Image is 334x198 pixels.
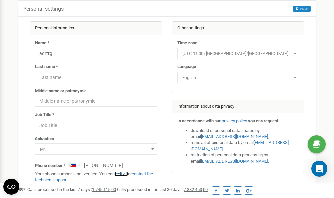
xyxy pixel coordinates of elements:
[191,128,299,140] li: download of personal data shared by email ,
[248,118,280,123] strong: you can request:
[191,152,299,164] li: restriction of personal data processing by email .
[23,6,64,12] h5: Personal settings
[172,100,304,113] div: Information about data privacy
[37,145,155,154] span: Mr.
[180,49,297,58] span: (UTC-11:00) Pacific/Midway
[35,136,54,142] label: Salutation
[222,118,247,123] a: privacy policy
[201,159,268,164] a: [EMAIL_ADDRESS][DOMAIN_NAME]
[35,72,157,83] input: Last name
[27,187,116,192] span: Calls processed in the last 7 days :
[201,134,268,139] a: [EMAIL_ADDRESS][DOMAIN_NAME]
[115,171,128,176] a: verify it
[92,187,116,192] u: 1 745 115,00
[184,187,208,192] u: 7 382 453,00
[293,6,311,12] button: HELP
[177,118,221,123] strong: In accordance with our
[35,112,54,118] label: Job Title *
[180,73,297,82] span: English
[35,48,157,59] input: Name
[35,171,157,183] p: Your phone number is not verified. You can or
[117,187,208,192] span: Calls processed in the last 30 days :
[177,48,299,59] span: (UTC-11:00) Pacific/Midway
[191,140,289,151] a: [EMAIL_ADDRESS][DOMAIN_NAME]
[311,161,327,177] div: Open Intercom Messenger
[67,160,82,171] div: Telephone country code
[177,64,196,70] label: Language
[35,120,157,131] input: Job Title
[35,143,157,155] span: Mr.
[67,160,145,171] input: +1-800-555-55-55
[3,179,19,195] button: Open CMP widget
[35,96,157,107] input: Middle name or patronymic
[191,140,299,152] li: removal of personal data by email ,
[35,171,153,182] a: contact the technical support
[30,22,162,35] div: Personal information
[177,72,299,83] span: English
[172,22,304,35] div: Other settings
[35,163,66,169] label: Phone number *
[35,64,58,70] label: Last name *
[177,40,197,46] label: Time zone
[35,88,87,94] label: Middle name or patronymic
[35,40,49,46] label: Name *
